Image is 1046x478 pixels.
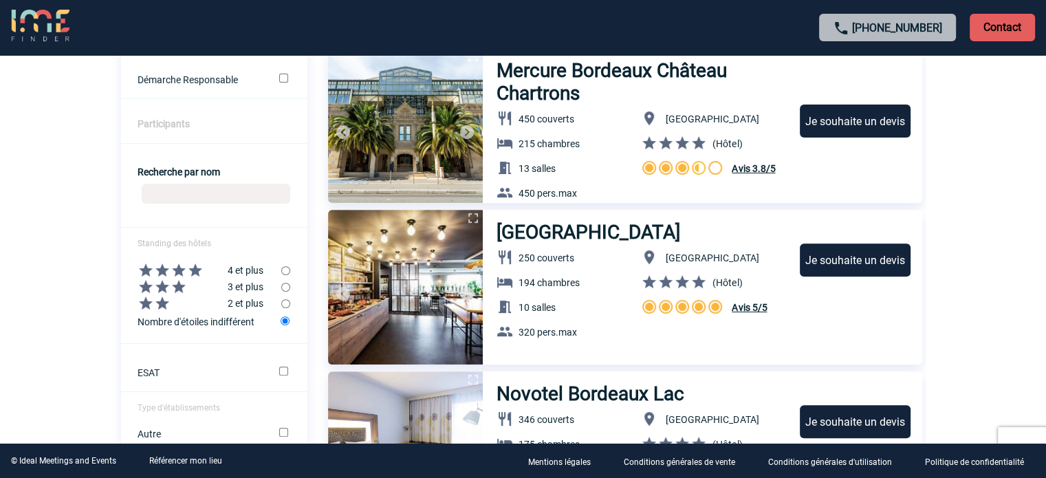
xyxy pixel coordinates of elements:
img: baseline_location_on_white_24dp-b.png [641,411,657,427]
div: Je souhaite un devis [800,405,911,438]
a: Mentions légales [517,455,613,468]
span: [GEOGRAPHIC_DATA] [666,113,759,124]
span: 450 couverts [519,113,574,124]
label: ESAT [138,367,261,378]
label: 2 et plus [121,295,281,312]
img: baseline_location_on_white_24dp-b.png [641,110,657,127]
span: 346 couverts [519,414,574,425]
img: baseline_hotel_white_24dp-b.png [497,435,513,452]
label: Recherche par nom [138,166,220,177]
img: baseline_hotel_white_24dp-b.png [497,274,513,290]
span: (Hôtel) [712,277,742,288]
p: Mentions légales [528,457,591,467]
label: 3 et plus [121,279,281,295]
img: 1.jpg [328,210,483,365]
span: Type d'établissements [138,403,220,413]
span: 320 pers.max [519,327,577,338]
span: (Hôtel) [712,439,742,450]
p: Conditions générales de vente [624,457,735,467]
span: (Hôtel) [712,138,742,149]
span: 215 chambres [519,138,580,149]
img: baseline_group_white_24dp-b.png [497,184,513,201]
a: Référencer mon lieu [149,456,222,466]
img: baseline_restaurant_white_24dp-b.png [497,411,513,427]
span: Avis 3.8/5 [732,163,775,174]
img: baseline_restaurant_white_24dp-b.png [497,110,513,127]
img: call-24-px.png [833,20,849,36]
a: Politique de confidentialité [914,455,1046,468]
span: 175 chambres [519,439,580,450]
span: [GEOGRAPHIC_DATA] [666,252,759,263]
span: 250 couverts [519,252,574,263]
p: Conditions générales d'utilisation [768,457,892,467]
a: [PHONE_NUMBER] [852,21,942,34]
img: 1.jpg [328,48,483,203]
a: Conditions générales d'utilisation [757,455,914,468]
p: Contact [970,14,1035,41]
img: baseline_hotel_white_24dp-b.png [497,135,513,151]
label: Autre [138,428,261,439]
div: © Ideal Meetings and Events [11,456,116,466]
label: Nombre d'étoiles indifférent [138,312,281,330]
img: baseline_location_on_white_24dp-b.png [641,249,657,265]
span: 13 salles [519,163,556,174]
input: Démarche Responsable [279,74,288,83]
a: Conditions générales de vente [613,455,757,468]
label: Démarche Responsable [138,74,261,85]
span: Standing des hôtels [138,239,211,248]
span: 450 pers.max [519,188,577,199]
img: baseline_meeting_room_white_24dp-b.png [497,160,513,176]
img: baseline_group_white_24dp-b.png [497,323,513,340]
img: baseline_restaurant_white_24dp-b.png [497,249,513,265]
span: 194 chambres [519,277,580,288]
p: Politique de confidentialité [925,457,1024,467]
div: Je souhaite un devis [800,105,911,138]
img: baseline_meeting_room_white_24dp-b.png [497,298,513,315]
span: Avis 5/5 [732,302,767,313]
h3: [GEOGRAPHIC_DATA] [497,221,682,243]
label: Participants [138,118,190,129]
span: 10 salles [519,302,556,313]
div: Je souhaite un devis [800,243,911,276]
h3: Novotel Bordeaux Lac [497,382,686,405]
span: [GEOGRAPHIC_DATA] [666,414,759,425]
h3: Mercure Bordeaux Château Chartrons [497,59,787,105]
label: 4 et plus [121,262,281,279]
